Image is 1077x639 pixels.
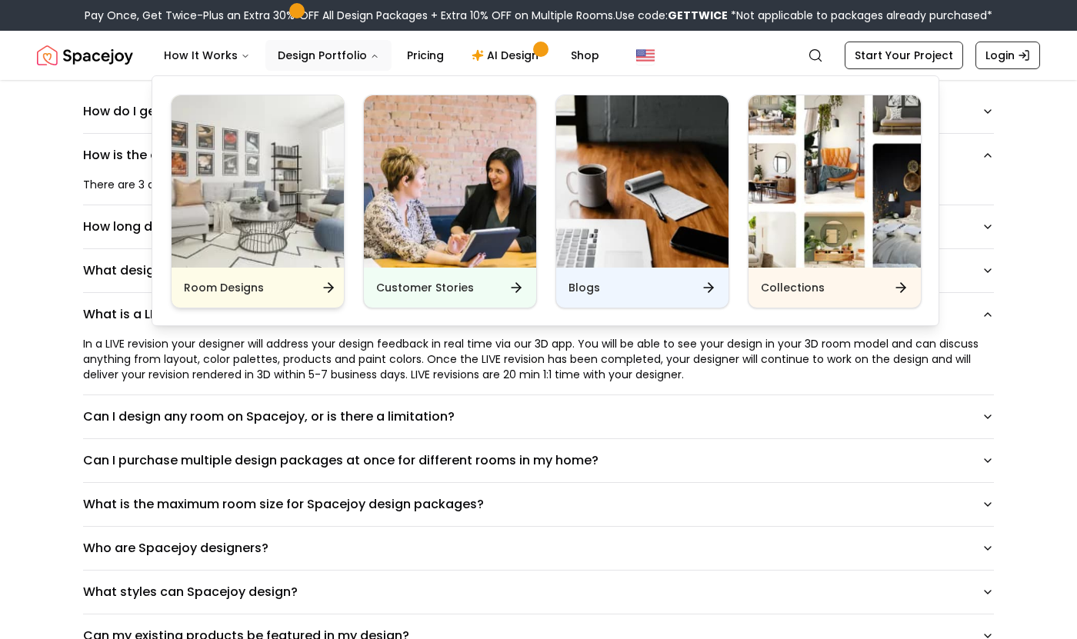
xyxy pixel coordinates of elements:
[37,40,133,71] img: Spacejoy Logo
[172,95,344,268] img: Room Designs
[83,177,994,205] div: How is the design service priced?
[83,134,994,177] button: How is the design service priced?
[975,42,1040,69] a: Login
[37,31,1040,80] nav: Global
[569,280,600,295] h6: Blogs
[83,205,994,248] button: How long does Spacejoy take to design a room?
[83,395,994,438] button: Can I design any room on Spacejoy, or is there a limitation?
[556,95,729,268] img: Blogs
[749,95,921,268] img: Collections
[83,527,994,570] button: Who are Spacejoy designers?
[171,95,345,308] a: Room DesignsRoom Designs
[748,95,922,308] a: CollectionsCollections
[85,8,992,23] div: Pay Once, Get Twice-Plus an Extra 30% OFF All Design Packages + Extra 10% OFF on Multiple Rooms.
[395,40,456,71] a: Pricing
[83,483,994,526] button: What is the maximum room size for Spacejoy design packages?
[83,571,994,614] button: What styles can Spacejoy design?
[83,336,994,382] div: In a LIVE revision your designer will address your design feedback in real time via our 3D app. Y...
[83,249,994,292] button: What design packages does Spacejoy offer?
[184,280,264,295] h6: Room Designs
[668,8,728,23] b: GETTWICE
[83,439,994,482] button: Can I purchase multiple design packages at once for different rooms in my home?
[83,336,994,394] div: What is a LIVE revision?
[152,76,940,327] div: Design Portfolio
[152,40,612,71] nav: Main
[615,8,728,23] span: Use code:
[636,46,655,65] img: United States
[152,40,262,71] button: How It Works
[555,95,729,308] a: BlogsBlogs
[265,40,392,71] button: Design Portfolio
[363,95,537,308] a: Customer StoriesCustomer Stories
[364,95,536,268] img: Customer Stories
[37,40,133,71] a: Spacejoy
[761,280,825,295] h6: Collections
[728,8,992,23] span: *Not applicable to packages already purchased*
[459,40,555,71] a: AI Design
[559,40,612,71] a: Shop
[83,293,994,336] button: What is a LIVE revision?
[845,42,963,69] a: Start Your Project
[376,280,474,295] h6: Customer Stories
[83,90,994,133] button: How do I get started on Spacejoy?
[83,177,994,192] div: There are 3 different design packages you can choose from. Find the details on our pricing page ( )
